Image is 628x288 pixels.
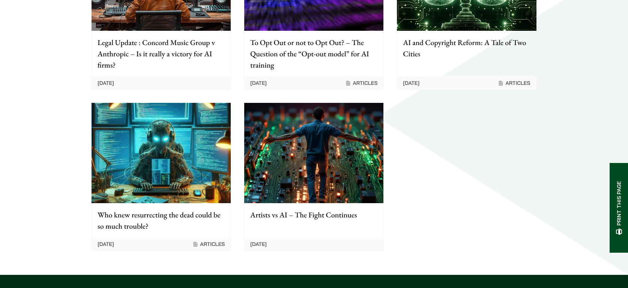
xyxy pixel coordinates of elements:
[98,37,225,71] p: Legal Update : Concord Music Group v Anthropic – Is it really a victory for AI firms?
[345,80,377,86] span: Articles
[98,241,114,247] time: [DATE]
[250,37,377,71] p: To Opt Out or not to Opt Out? – The Question of the “Opt-out model” for AI training
[98,209,225,232] p: Who knew resurrecting the dead could be so much trouble?
[250,80,267,86] time: [DATE]
[192,241,225,247] span: Articles
[250,241,267,247] time: [DATE]
[98,80,114,86] time: [DATE]
[498,80,530,86] span: Articles
[250,209,377,220] p: Artists vs AI – The Fight Continues
[244,103,384,251] a: Artists vs AI – The Fight Continues [DATE]
[403,80,419,86] time: [DATE]
[91,103,231,251] a: Who knew resurrecting the dead could be so much trouble? [DATE] Articles
[403,37,530,59] p: AI and Copyright Reform: A Tale of Two Cities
